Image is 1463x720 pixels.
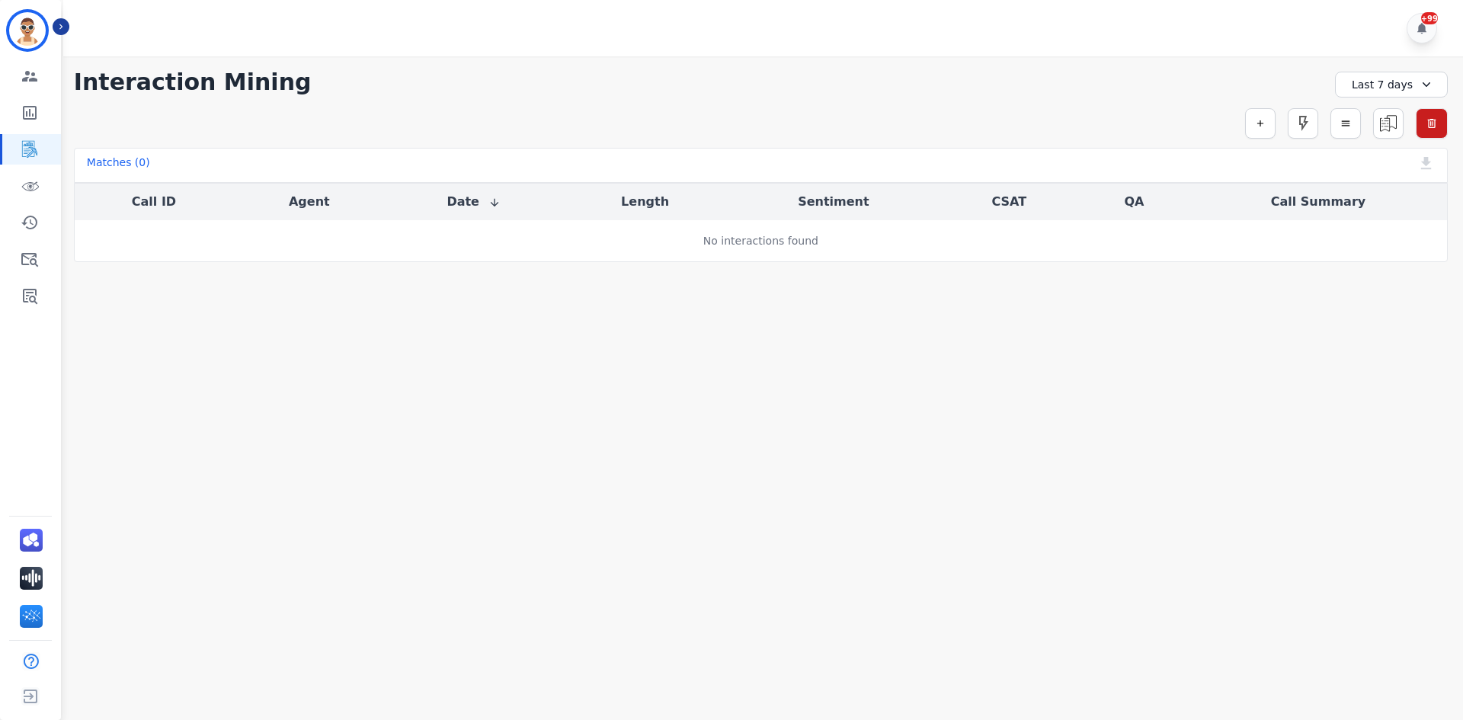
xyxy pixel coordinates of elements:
button: Length [621,193,669,211]
div: Matches ( 0 ) [87,155,150,176]
div: +99 [1421,12,1438,24]
button: QA [1124,193,1144,211]
button: CSAT [991,193,1026,211]
button: Sentiment [798,193,869,211]
h1: Interaction Mining [74,69,312,96]
div: Last 7 days [1335,72,1448,98]
button: Date [447,193,501,211]
div: No interactions found [703,233,818,248]
button: Call ID [132,193,176,211]
img: Bordered avatar [9,12,46,49]
button: Call Summary [1271,193,1365,211]
button: Agent [289,193,330,211]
